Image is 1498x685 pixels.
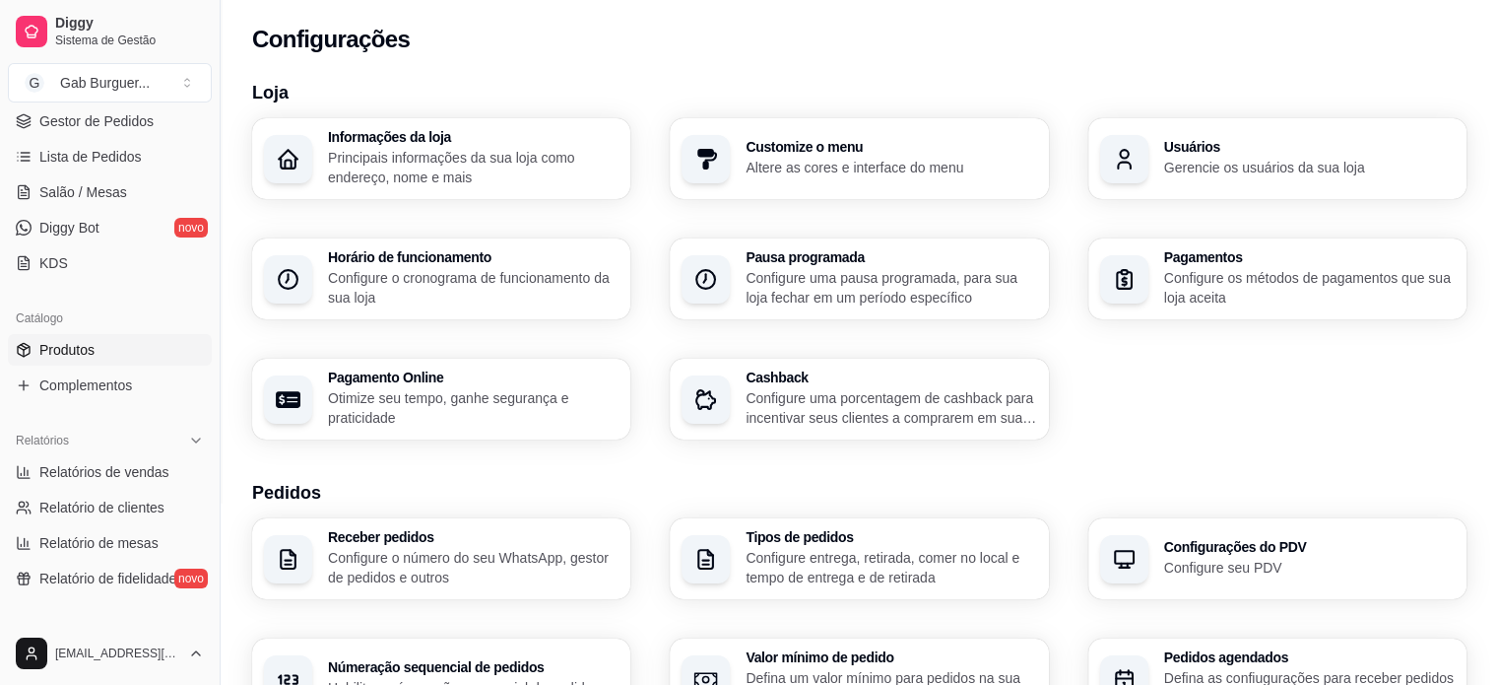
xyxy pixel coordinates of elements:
span: Relatório de fidelidade [39,569,176,588]
a: Gestor de Pedidos [8,105,212,137]
a: Produtos [8,334,212,366]
span: Gestor de Pedidos [39,111,154,131]
p: Configure o número do seu WhatsApp, gestor de pedidos e outros [328,548,619,587]
span: Diggy Bot [39,218,99,238]
h3: Pausa programada [746,250,1036,264]
p: Configure uma porcentagem de cashback para incentivar seus clientes a comprarem em sua loja [746,388,1036,428]
div: Gerenciar [8,618,212,650]
span: Relatórios [16,433,69,448]
h3: Pedidos agendados [1164,651,1455,664]
h2: Configurações [252,24,410,55]
p: Altere as cores e interface do menu [746,158,1036,177]
a: Lista de Pedidos [8,141,212,172]
button: Customize o menuAltere as cores e interface do menu [670,118,1048,199]
button: PagamentosConfigure os métodos de pagamentos que sua loja aceita [1088,239,1466,319]
p: Principais informações da sua loja como endereço, nome e mais [328,148,619,187]
button: Configurações do PDVConfigure seu PDV [1088,518,1466,599]
p: Configure os métodos de pagamentos que sua loja aceita [1164,268,1455,308]
h3: Tipos de pedidos [746,530,1036,544]
button: Informações da lojaPrincipais informações da sua loja como endereço, nome e mais [252,118,630,199]
p: Configure entrega, retirada, comer no local e tempo de entrega e de retirada [746,548,1036,587]
span: Complementos [39,376,132,395]
a: Relatório de mesas [8,527,212,559]
span: Sistema de Gestão [55,33,204,48]
span: Salão / Mesas [39,182,127,202]
p: Gerencie os usuários da sua loja [1164,158,1455,177]
h3: Cashback [746,371,1036,384]
h3: Númeração sequencial de pedidos [328,660,619,674]
h3: Horário de funcionamento [328,250,619,264]
span: Relatórios de vendas [39,462,169,482]
span: G [25,73,44,93]
p: Otimize seu tempo, ganhe segurança e praticidade [328,388,619,428]
button: Pagamento OnlineOtimize seu tempo, ganhe segurança e praticidade [252,359,630,440]
h3: Receber pedidos [328,530,619,544]
h3: Loja [252,79,1466,106]
h3: Pagamento Online [328,371,619,384]
a: Relatório de fidelidadenovo [8,563,212,594]
span: KDS [39,253,68,273]
span: Diggy [55,15,204,33]
span: Relatório de clientes [39,498,164,517]
span: Lista de Pedidos [39,147,142,167]
button: [EMAIL_ADDRESS][DOMAIN_NAME] [8,630,212,677]
h3: Pagamentos [1164,250,1455,264]
a: Salão / Mesas [8,176,212,208]
button: Select a team [8,63,212,103]
h3: Pedidos [252,479,1466,507]
button: UsuáriosGerencie os usuários da sua loja [1088,118,1466,199]
h3: Valor mínimo de pedido [746,651,1036,664]
button: Pausa programadaConfigure uma pausa programada, para sua loja fechar em um período específico [670,239,1048,319]
h3: Informações da loja [328,130,619,144]
button: Tipos de pedidosConfigure entrega, retirada, comer no local e tempo de entrega e de retirada [670,518,1048,599]
a: Relatórios de vendas [8,456,212,488]
span: Produtos [39,340,95,360]
p: Configure seu PDV [1164,558,1455,578]
a: Diggy Botnovo [8,212,212,243]
button: Horário de funcionamentoConfigure o cronograma de funcionamento da sua loja [252,239,630,319]
span: [EMAIL_ADDRESS][DOMAIN_NAME] [55,646,180,661]
div: Gab Burguer ... [60,73,150,93]
a: KDS [8,247,212,279]
a: Complementos [8,370,212,401]
button: Receber pedidosConfigure o número do seu WhatsApp, gestor de pedidos e outros [252,518,630,599]
h3: Usuários [1164,140,1455,154]
a: DiggySistema de Gestão [8,8,212,55]
h3: Configurações do PDV [1164,540,1455,554]
h3: Customize o menu [746,140,1036,154]
button: CashbackConfigure uma porcentagem de cashback para incentivar seus clientes a comprarem em sua loja [670,359,1048,440]
p: Configure uma pausa programada, para sua loja fechar em um período específico [746,268,1036,308]
span: Relatório de mesas [39,533,159,553]
p: Configure o cronograma de funcionamento da sua loja [328,268,619,308]
a: Relatório de clientes [8,492,212,523]
div: Catálogo [8,303,212,334]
